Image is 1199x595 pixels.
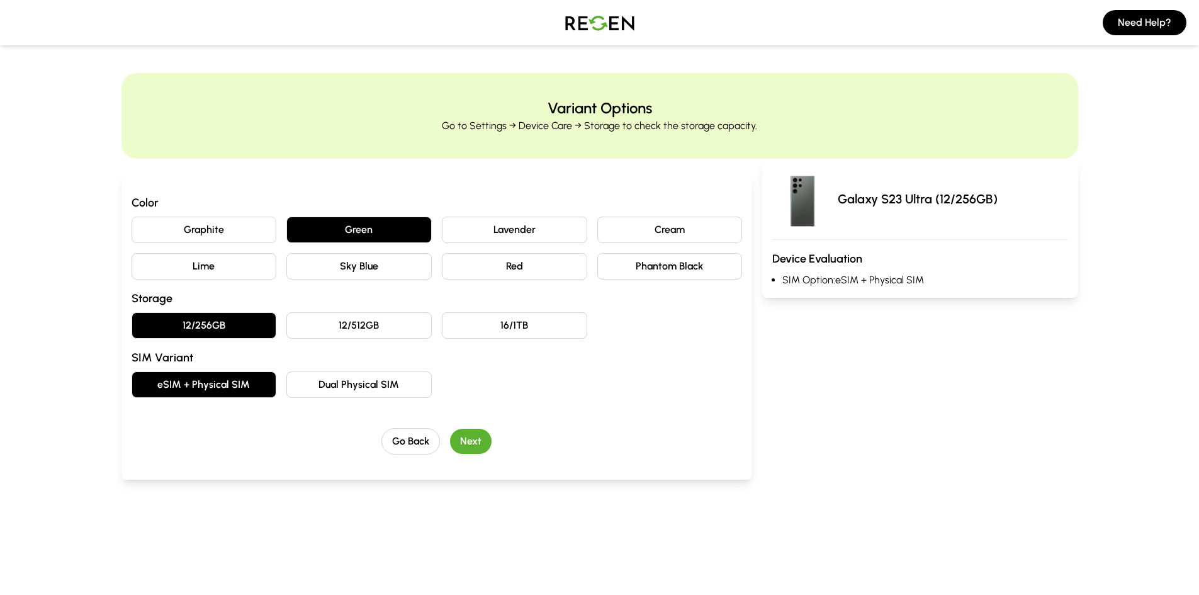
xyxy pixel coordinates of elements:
[286,371,432,398] button: Dual Physical SIM
[132,312,277,339] button: 12/256GB
[782,273,1067,288] li: SIM Option: eSIM + Physical SIM
[442,118,757,133] p: Go to Settings → Device Care → Storage to check the storage capacity.
[132,217,277,243] button: Graphite
[132,371,277,398] button: eSIM + Physical SIM
[286,312,432,339] button: 12/512GB
[132,349,743,366] h3: SIM Variant
[597,217,743,243] button: Cream
[772,250,1067,268] h3: Device Evaluation
[548,98,652,118] h2: Variant Options
[1103,10,1186,35] button: Need Help?
[597,253,743,280] button: Phantom Black
[381,428,440,455] button: Go Back
[132,194,743,212] h3: Color
[772,169,833,229] img: Galaxy S23 Ultra
[838,190,998,208] p: Galaxy S23 Ultra (12/256GB)
[442,253,587,280] button: Red
[132,253,277,280] button: Lime
[286,253,432,280] button: Sky Blue
[442,217,587,243] button: Lavender
[556,5,644,40] img: Logo
[132,290,743,307] h3: Storage
[442,312,587,339] button: 16/1TB
[450,429,492,454] button: Next
[286,217,432,243] button: Green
